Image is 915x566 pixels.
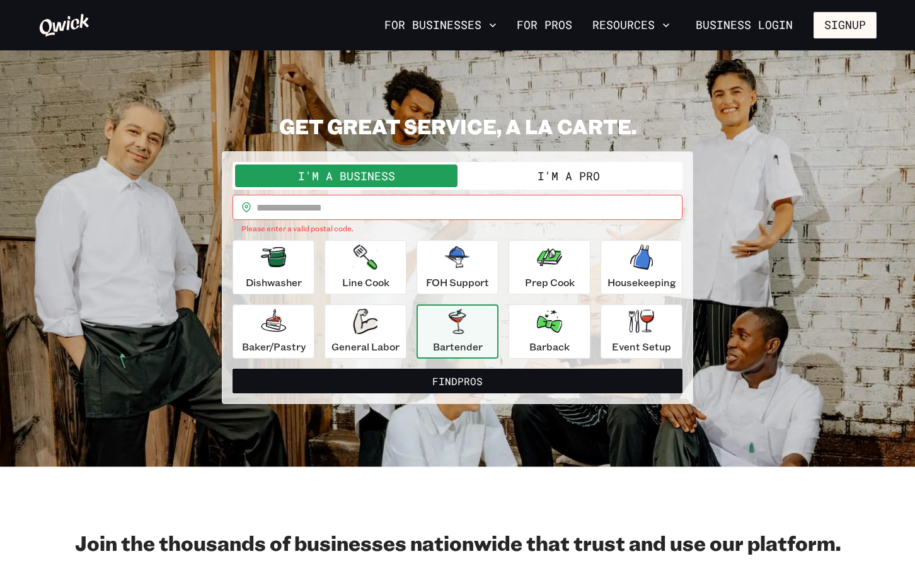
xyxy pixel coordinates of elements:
[814,12,877,38] button: Signup
[38,530,877,555] h2: Join the thousands of businesses nationwide that trust and use our platform.
[607,275,676,290] p: Housekeeping
[241,222,674,235] p: Please enter a valid postal code.
[601,240,682,294] button: Housekeeping
[235,165,457,187] button: I'm a Business
[233,369,682,394] button: FindPros
[509,304,590,359] button: Barback
[587,14,675,36] button: Resources
[331,339,400,354] p: General Labor
[379,14,502,36] button: For Businesses
[426,275,489,290] p: FOH Support
[457,165,680,187] button: I'm a Pro
[512,14,577,36] a: For Pros
[525,275,575,290] p: Prep Cook
[601,304,682,359] button: Event Setup
[325,240,406,294] button: Line Cook
[222,113,693,139] h2: GET GREAT SERVICE, A LA CARTE.
[417,304,498,359] button: Bartender
[529,339,570,354] p: Barback
[233,240,314,294] button: Dishwasher
[685,12,803,38] a: Business Login
[246,275,302,290] p: Dishwasher
[612,339,671,354] p: Event Setup
[325,304,406,359] button: General Labor
[509,240,590,294] button: Prep Cook
[417,240,498,294] button: FOH Support
[433,339,483,354] p: Bartender
[342,275,389,290] p: Line Cook
[233,304,314,359] button: Baker/Pastry
[242,339,306,354] p: Baker/Pastry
